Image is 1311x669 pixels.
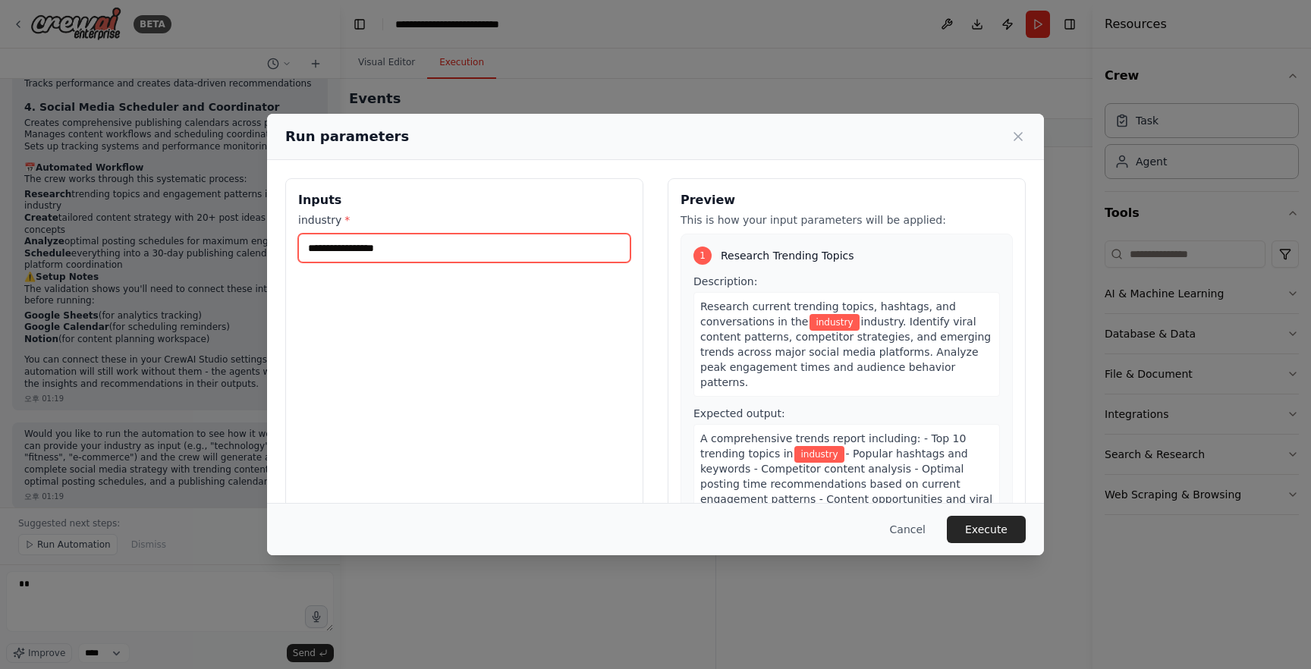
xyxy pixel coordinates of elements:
[794,446,844,463] span: Variable: industry
[285,126,409,147] h2: Run parameters
[700,432,966,460] span: A comprehensive trends report including: - Top 10 trending topics in
[681,212,1013,228] p: This is how your input parameters will be applied:
[721,248,854,263] span: Research Trending Topics
[298,191,630,209] h3: Inputs
[700,316,991,388] span: industry. Identify viral content patterns, competitor strategies, and emerging trends across majo...
[700,448,992,520] span: - Popular hashtags and keywords - Competitor content analysis - Optimal posting time recommendati...
[947,516,1026,543] button: Execute
[693,247,712,265] div: 1
[298,212,630,228] label: industry
[700,300,956,328] span: Research current trending topics, hashtags, and conversations in the
[693,407,785,419] span: Expected output:
[878,516,938,543] button: Cancel
[810,314,859,331] span: Variable: industry
[693,275,757,287] span: Description:
[681,191,1013,209] h3: Preview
